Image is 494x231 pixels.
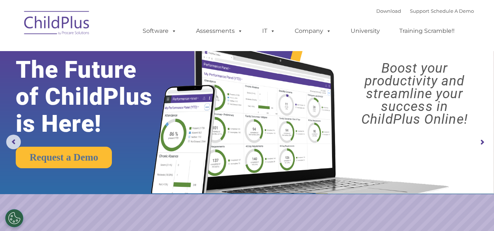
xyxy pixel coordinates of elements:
rs-layer: The Future of ChildPlus is Here! [16,56,173,137]
a: Support [410,8,429,14]
span: Last name [102,48,124,54]
a: IT [255,24,283,38]
a: Training Scramble!! [392,24,462,38]
rs-layer: Boost your productivity and streamline your success in ChildPlus Online! [341,62,488,126]
span: Phone number [102,78,133,84]
img: ChildPlus by Procare Solutions [20,6,94,42]
button: Cookies Settings [5,209,23,227]
a: Company [287,24,339,38]
a: Download [376,8,401,14]
a: Software [135,24,184,38]
a: University [343,24,387,38]
font: | [376,8,474,14]
a: Request a Demo [16,147,112,168]
a: Schedule A Demo [431,8,474,14]
a: Assessments [189,24,250,38]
